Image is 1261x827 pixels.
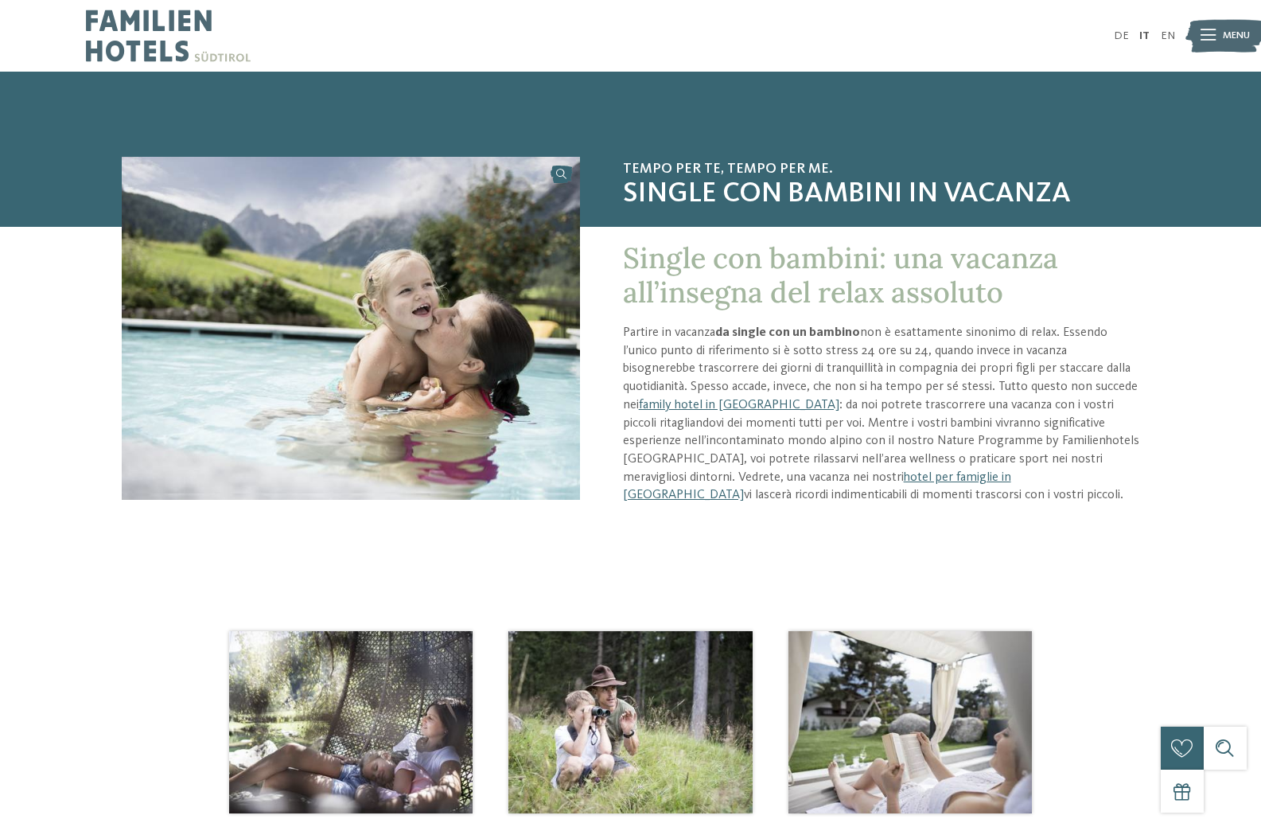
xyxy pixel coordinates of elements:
a: DE [1114,30,1129,41]
span: Tempo per te, tempo per me. [623,161,1139,178]
span: Menu [1223,29,1250,43]
img: Single con bambini in vacanza: relax puro [508,631,752,813]
a: EN [1161,30,1175,41]
a: IT [1139,30,1150,41]
img: Single con bambini in vacanza: relax puro [788,631,1032,813]
img: Single con bambini in vacanza: relax puro [229,631,473,813]
span: Single con bambini: una vacanza all’insegna del relax assoluto [623,240,1058,310]
span: Single con bambini in vacanza [623,177,1139,212]
img: Single con bambini in vacanza: relax puro [122,157,580,500]
strong: da single con un bambino [715,326,860,339]
p: Partire in vacanza non è esattamente sinonimo di relax. Essendo l’unico punto di riferimento si è... [623,324,1139,505]
a: family hotel in [GEOGRAPHIC_DATA] [639,399,839,412]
